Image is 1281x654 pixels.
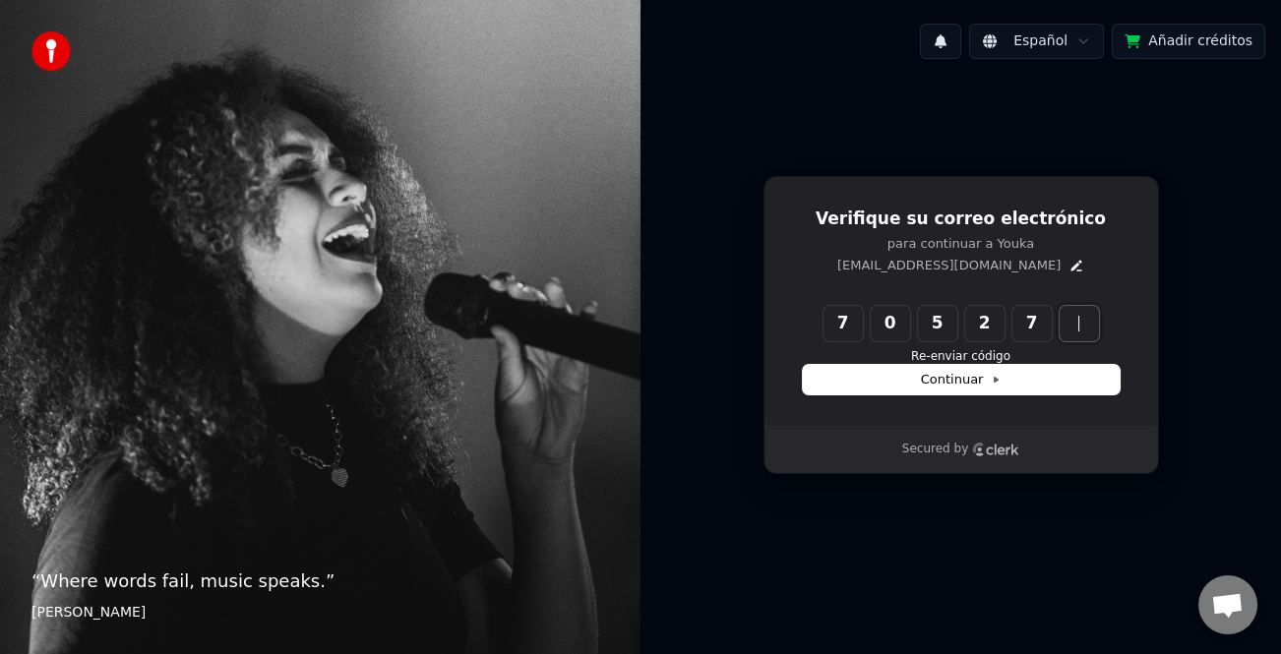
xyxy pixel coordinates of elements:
div: Chat abierto [1198,575,1257,634]
p: para continuar a Youka [803,235,1120,253]
button: Edit [1068,258,1084,273]
a: Clerk logo [972,443,1019,456]
button: Continuar [803,365,1120,394]
button: Re-enviar código [911,349,1010,365]
p: [EMAIL_ADDRESS][DOMAIN_NAME] [837,257,1061,274]
span: Continuar [921,371,1002,388]
h1: Verifique su correo electrónico [803,208,1120,231]
input: Enter verification code [823,306,1138,341]
button: Añadir créditos [1112,24,1265,59]
p: “ Where words fail, music speaks. ” [31,567,609,595]
img: youka [31,31,71,71]
p: Secured by [902,442,968,457]
footer: [PERSON_NAME] [31,603,609,623]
